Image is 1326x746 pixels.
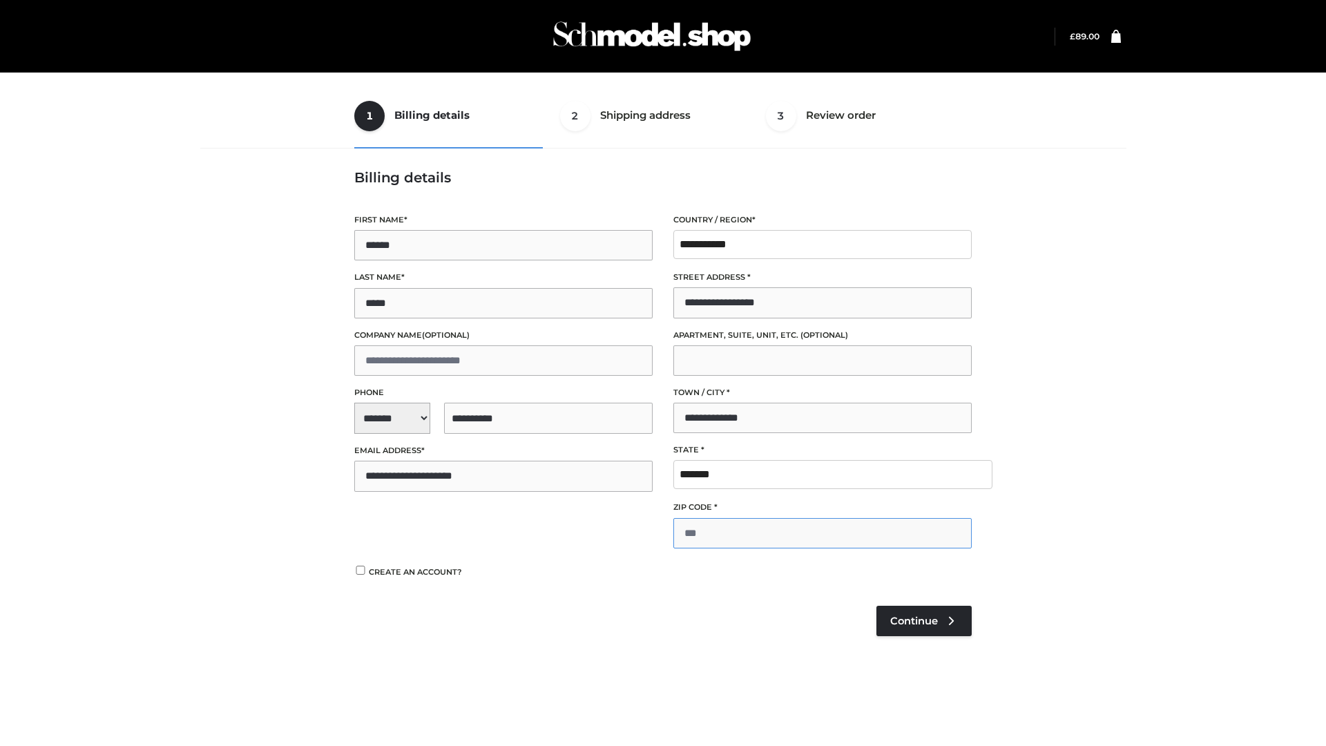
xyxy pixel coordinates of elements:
label: Last name [354,271,653,284]
a: Continue [876,606,972,636]
label: First name [354,213,653,227]
label: ZIP Code [673,501,972,514]
img: Schmodel Admin 964 [548,9,756,64]
label: Company name [354,329,653,342]
span: Create an account? [369,567,462,577]
a: £89.00 [1070,31,1099,41]
label: Apartment, suite, unit, etc. [673,329,972,342]
span: (optional) [422,330,470,340]
span: Continue [890,615,938,627]
span: £ [1070,31,1075,41]
bdi: 89.00 [1070,31,1099,41]
label: Email address [354,444,653,457]
label: Phone [354,386,653,399]
input: Create an account? [354,566,367,575]
span: (optional) [800,330,848,340]
h3: Billing details [354,169,972,186]
label: Country / Region [673,213,972,227]
label: State [673,443,972,457]
label: Town / City [673,386,972,399]
label: Street address [673,271,972,284]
